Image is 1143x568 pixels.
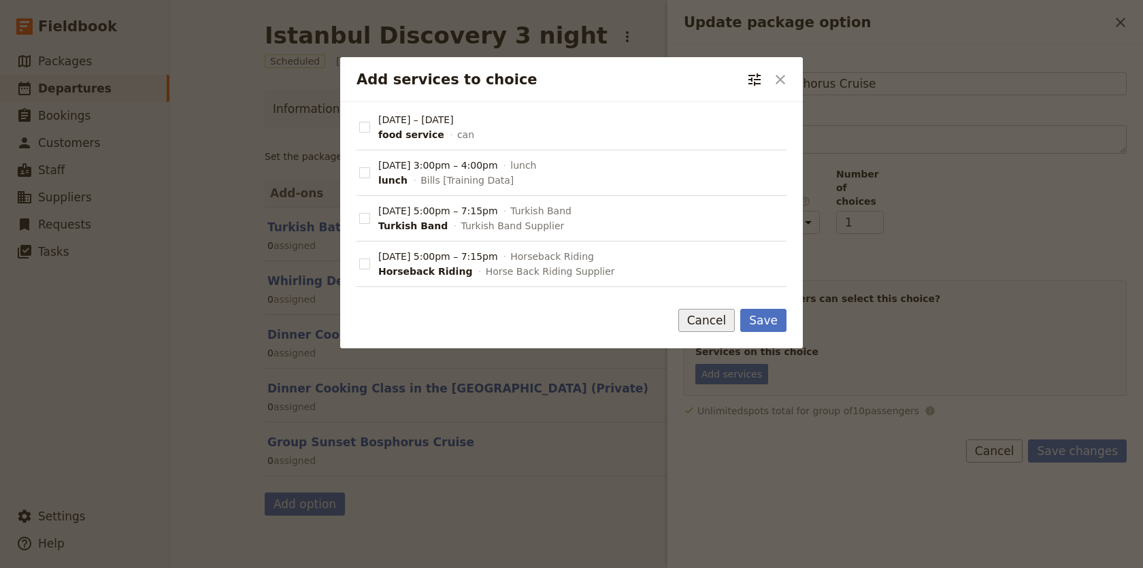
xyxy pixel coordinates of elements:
[378,204,498,218] span: [DATE] 5:00pm – 7:15pm
[678,309,735,332] button: Cancel
[378,128,444,141] span: food service
[740,309,786,332] button: Save
[378,173,408,187] span: lunch
[378,113,454,127] span: [DATE] – [DATE]
[510,250,594,263] span: Horseback Riding
[378,219,448,233] span: Turkish Band
[457,128,474,141] span: can
[486,265,615,278] span: Horse Back Riding Supplier
[357,69,740,90] h2: Add services to choice
[769,68,792,91] button: Close dialog
[743,68,766,91] button: Filter reservations
[378,250,498,263] span: [DATE] 5:00pm – 7:15pm
[510,204,571,218] span: Turkish Band
[510,158,536,172] span: lunch
[378,265,472,278] span: Horseback Riding
[420,173,514,187] span: Bills [Training Data]
[378,158,498,172] span: [DATE] 3:00pm – 4:00pm
[461,219,565,233] span: Turkish Band Supplier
